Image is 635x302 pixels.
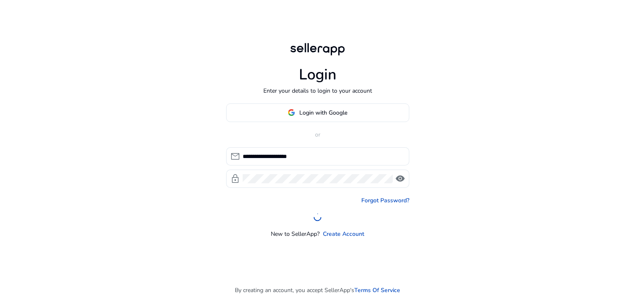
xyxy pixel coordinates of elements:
[288,109,295,116] img: google-logo.svg
[361,196,409,205] a: Forgot Password?
[395,174,405,184] span: visibility
[230,151,240,161] span: mail
[323,230,364,238] a: Create Account
[299,108,347,117] span: Login with Google
[299,66,337,84] h1: Login
[226,103,409,122] button: Login with Google
[271,230,320,238] p: New to SellerApp?
[263,86,372,95] p: Enter your details to login to your account
[230,174,240,184] span: lock
[226,130,409,139] p: or
[354,286,400,295] a: Terms Of Service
